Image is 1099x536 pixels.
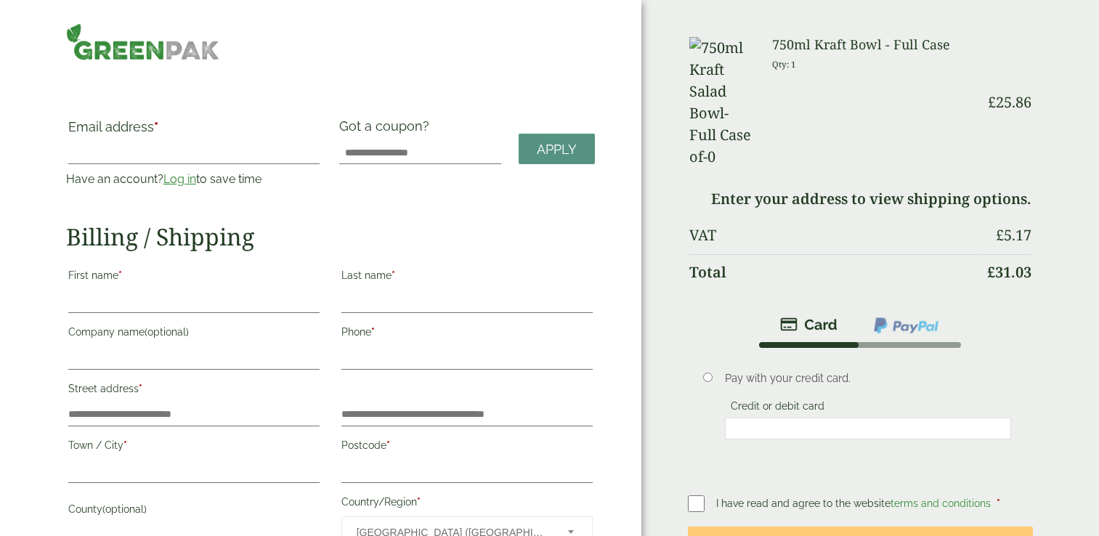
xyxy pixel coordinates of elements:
label: First name [68,265,320,290]
span: £ [987,262,995,282]
abbr: required [118,269,122,281]
label: Email address [68,121,320,141]
small: Qty: 1 [772,59,796,70]
abbr: required [392,269,395,281]
bdi: 31.03 [987,262,1031,282]
abbr: required [386,439,390,451]
abbr: required [997,498,1000,509]
td: Enter your address to view shipping options. [689,182,1032,216]
th: VAT [689,218,978,253]
label: Credit or debit card [725,400,830,416]
span: (optional) [145,326,189,338]
abbr: required [417,496,421,508]
label: Phone [341,322,593,346]
label: Street address [68,378,320,403]
p: Pay with your credit card. [725,370,1010,386]
span: £ [996,225,1004,245]
a: Log in [163,172,196,186]
a: terms and conditions [891,498,991,509]
label: Last name [341,265,593,290]
h3: 750ml Kraft Bowl - Full Case [772,37,977,53]
abbr: required [139,383,142,394]
img: stripe.png [780,316,838,333]
iframe: Secure card payment input frame [729,422,1006,435]
img: GreenPak Supplies [66,23,219,60]
label: Got a coupon? [339,118,435,141]
img: ppcp-gateway.png [872,316,940,335]
label: Town / City [68,435,320,460]
span: £ [988,92,996,112]
abbr: required [154,119,158,134]
th: Total [689,254,978,290]
span: (optional) [102,503,147,515]
abbr: required [123,439,127,451]
abbr: required [371,326,375,338]
label: Country/Region [341,492,593,516]
a: Apply [519,134,595,165]
span: I have read and agree to the website [716,498,994,509]
span: Apply [537,142,577,158]
label: County [68,499,320,524]
p: Have an account? to save time [66,171,322,188]
h2: Billing / Shipping [66,223,595,251]
img: 750ml Kraft Salad Bowl-Full Case of-0 [689,37,755,168]
label: Company name [68,322,320,346]
bdi: 25.86 [988,92,1031,112]
bdi: 5.17 [996,225,1031,245]
label: Postcode [341,435,593,460]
